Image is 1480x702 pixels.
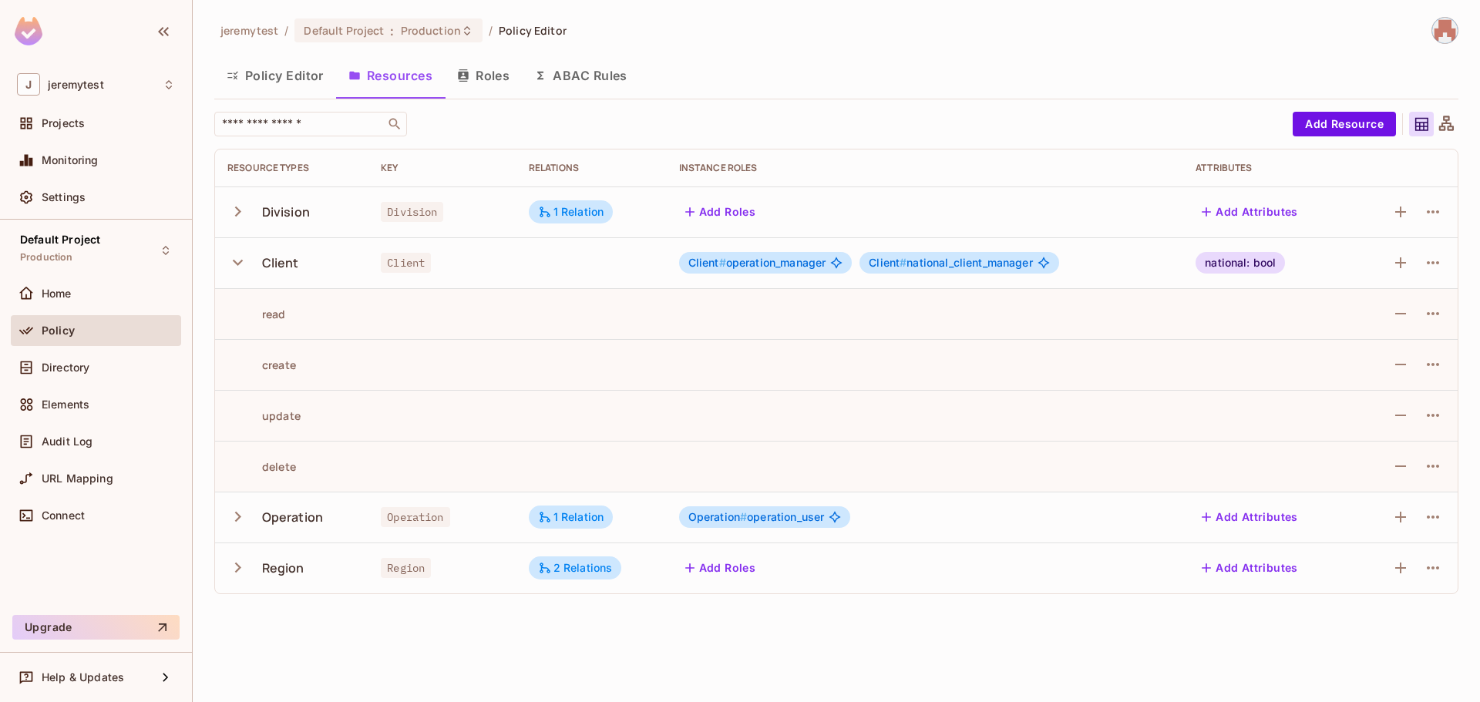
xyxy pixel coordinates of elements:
[445,56,522,95] button: Roles
[42,398,89,411] span: Elements
[1432,18,1458,43] img: john.knoy@compass-usa.com
[284,23,288,38] li: /
[42,671,124,684] span: Help & Updates
[220,23,278,38] span: the active workspace
[401,23,461,38] span: Production
[381,202,443,222] span: Division
[869,256,906,269] span: Client
[688,511,825,523] span: operation_user
[740,510,747,523] span: #
[1196,252,1285,274] div: national: bool
[227,408,301,423] div: update
[869,257,1033,269] span: national_client_manager
[381,507,449,527] span: Operation
[381,162,504,174] div: Key
[688,257,826,269] span: operation_manager
[381,253,431,273] span: Client
[679,200,762,224] button: Add Roles
[42,361,89,374] span: Directory
[262,509,323,526] div: Operation
[304,23,384,38] span: Default Project
[1293,112,1396,136] button: Add Resource
[679,162,1172,174] div: Instance roles
[538,561,613,575] div: 2 Relations
[1196,162,1340,174] div: Attributes
[688,256,726,269] span: Client
[538,205,604,219] div: 1 Relation
[227,307,286,321] div: read
[679,556,762,580] button: Add Roles
[42,435,92,448] span: Audit Log
[42,324,75,337] span: Policy
[489,23,493,38] li: /
[262,254,299,271] div: Client
[42,287,72,300] span: Home
[538,510,604,524] div: 1 Relation
[42,472,113,485] span: URL Mapping
[1196,200,1304,224] button: Add Attributes
[12,615,180,640] button: Upgrade
[529,162,654,174] div: Relations
[522,56,640,95] button: ABAC Rules
[42,509,85,522] span: Connect
[262,203,310,220] div: Division
[900,256,906,269] span: #
[227,162,356,174] div: Resource Types
[42,191,86,203] span: Settings
[42,117,85,129] span: Projects
[48,79,104,91] span: Workspace: jeremytest
[1196,505,1304,529] button: Add Attributes
[719,256,726,269] span: #
[1196,556,1304,580] button: Add Attributes
[381,558,431,578] span: Region
[20,251,73,264] span: Production
[42,154,99,166] span: Monitoring
[688,510,748,523] span: Operation
[17,73,40,96] span: J
[389,25,395,37] span: :
[227,358,296,372] div: create
[336,56,445,95] button: Resources
[15,17,42,45] img: SReyMgAAAABJRU5ErkJggg==
[227,459,296,474] div: delete
[499,23,567,38] span: Policy Editor
[214,56,336,95] button: Policy Editor
[262,559,304,576] div: Region
[20,233,100,246] span: Default Project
